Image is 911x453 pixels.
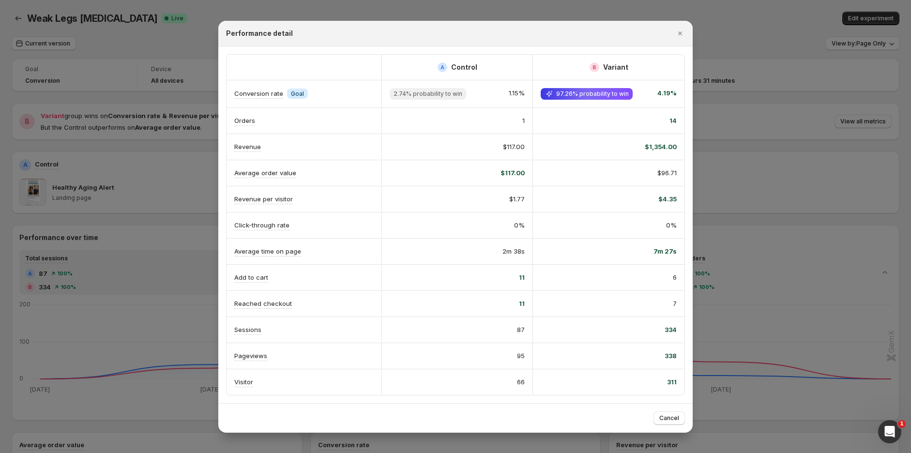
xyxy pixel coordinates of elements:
span: 66 [517,377,525,387]
span: Goal [291,90,304,98]
p: Orders [234,116,255,125]
p: Pageviews [234,351,267,361]
span: 1 [898,420,906,428]
span: 14 [669,116,677,125]
h2: Control [451,62,477,72]
h2: Variant [603,62,628,72]
p: Add to cart [234,272,268,282]
span: Cancel [659,414,679,422]
p: Conversion rate [234,89,283,98]
span: $96.71 [657,168,677,178]
span: 311 [667,377,677,387]
p: Reached checkout [234,299,292,308]
span: 11 [519,299,525,308]
span: 4.19% [657,88,677,100]
span: $117.00 [503,142,525,151]
span: $4.35 [658,194,677,204]
span: 7 [673,299,677,308]
p: Revenue per visitor [234,194,293,204]
button: Cancel [653,411,685,425]
p: Average order value [234,168,296,178]
span: 0% [514,220,525,230]
h2: A [440,64,444,70]
h2: B [592,64,596,70]
p: Visitor [234,377,253,387]
button: Close [673,27,687,40]
p: Revenue [234,142,261,151]
span: 7m 27s [653,246,677,256]
span: $117.00 [501,168,525,178]
iframe: Intercom live chat [878,420,901,443]
span: 11 [519,272,525,282]
span: 6 [673,272,677,282]
span: 95 [517,351,525,361]
p: Average time on page [234,246,301,256]
span: 2.74% probability to win [394,90,462,98]
span: 1.15% [509,88,525,100]
span: 334 [665,325,677,334]
span: $1.77 [509,194,525,204]
p: Click-through rate [234,220,289,230]
span: 2m 38s [502,246,525,256]
span: 97.26% probability to win [556,90,629,98]
span: 1 [522,116,525,125]
span: 87 [517,325,525,334]
p: Sessions [234,325,261,334]
span: 338 [665,351,677,361]
span: $1,354.00 [645,142,677,151]
span: 0% [666,220,677,230]
h2: Performance detail [226,29,293,38]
